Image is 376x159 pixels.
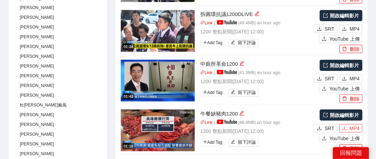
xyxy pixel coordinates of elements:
[314,124,337,133] button: downloadSRT
[217,20,237,25] img: yt_logo_rgb_light.a676ea31.png
[319,134,362,143] button: uploadYouTube 上傳
[325,125,334,132] span: SRT
[231,40,235,46] span: edit
[340,45,362,53] button: delete刪除
[320,10,362,21] a: 開啟編輯影片
[342,26,347,32] span: download
[320,60,362,71] a: 開啟編輯影片
[228,89,259,97] button: edit留下評論
[123,143,134,149] div: 01:18
[333,147,369,159] div: 回報問題
[322,136,327,142] span: upload
[317,26,322,32] span: download
[339,25,362,33] button: downloadMP4
[342,47,347,52] span: delete
[17,140,57,148] span: [PERSON_NAME]
[228,39,259,47] button: edit留下評論
[329,85,360,93] span: YouTube 上傳
[342,96,347,102] span: delete
[239,110,244,118] div: 編輯
[314,74,337,83] button: downloadSRT
[200,21,205,25] span: link
[200,119,312,126] p: | | 48.8 MB | an hour ago
[323,113,328,118] span: export
[317,76,322,82] span: download
[319,35,362,43] button: uploadYouTube 上傳
[17,150,57,158] span: [PERSON_NAME]
[339,74,362,83] button: downloadMP4
[200,78,312,85] p: 1200 整點新聞 ( [DATE] 12:00 )
[325,75,334,82] span: SRT
[322,37,327,42] span: upload
[217,120,237,124] img: yt_logo_rgb_light.a676ea31.png
[325,25,334,33] span: SRT
[350,75,360,82] span: MP4
[121,10,195,52] img: 8e026d0d-c032-4dde-9565-83991f09afd3.jpg
[17,111,57,119] span: [PERSON_NAME]
[239,61,244,66] span: edit
[17,92,57,99] span: [PERSON_NAME]
[323,13,328,18] span: export
[342,126,347,132] span: download
[200,28,312,35] p: 1200 整點新聞 ( [DATE] 12:00 )
[17,4,57,11] span: [PERSON_NAME]
[200,138,225,146] span: Add Tag
[231,140,235,145] span: edit
[200,120,213,125] a: linkLink
[17,130,57,138] span: [PERSON_NAME]
[339,124,362,133] button: downloadMP4
[319,85,362,93] button: uploadYouTube 上傳
[200,39,225,47] span: Add Tag
[254,10,260,18] div: 編輯
[340,95,362,103] button: delete刪除
[17,72,57,80] span: [PERSON_NAME]
[17,14,57,21] span: [PERSON_NAME]
[200,120,205,125] span: link
[123,44,134,50] div: 01:24
[200,10,312,18] div: 拆圓環抗議1200DLIVE
[17,121,57,128] span: [PERSON_NAME]
[17,62,57,70] span: [PERSON_NAME]
[203,140,207,144] span: plus
[200,89,225,96] span: Add Tag
[121,60,195,102] img: 7827eb61-5afb-4e81-95f5-1546cc3fa535.jpg
[350,25,360,33] span: MP4
[228,139,259,146] button: edit留下評論
[200,70,205,75] span: link
[239,60,244,68] div: 編輯
[342,76,347,82] span: download
[254,11,260,16] span: edit
[329,135,360,142] span: YouTube 上傳
[231,90,235,95] span: edit
[17,23,57,31] span: [PERSON_NAME]
[239,111,244,116] span: edit
[200,60,312,68] div: 中廁所革命1200
[340,144,362,153] button: delete刪除
[350,125,360,132] span: MP4
[121,110,195,151] img: 04e84bf3-3fc1-4176-b2d3-48f4e6896505.jpg
[17,82,57,89] span: [PERSON_NAME]
[200,20,312,27] p: | | 49.4 MB | an hour ago
[317,126,322,132] span: download
[200,127,312,135] p: 1200 整點新聞 ( [DATE] 12:00 )
[123,94,134,100] div: 01:42
[17,43,57,50] span: [PERSON_NAME]
[17,101,69,109] span: 杜[PERSON_NAME]颱風
[329,35,360,43] span: YouTube 上傳
[323,63,328,68] span: export
[342,146,347,152] span: delete
[200,110,312,118] div: 午餐缺豬肉1200
[17,53,57,60] span: [PERSON_NAME]
[314,25,337,33] button: downloadSRT
[203,90,207,94] span: plus
[200,21,213,25] a: linkLink
[200,70,312,77] p: | | 41.3 MB | an hour ago
[17,33,57,41] span: [PERSON_NAME]
[217,70,237,74] img: yt_logo_rgb_light.a676ea31.png
[200,70,213,75] a: linkLink
[322,86,327,92] span: upload
[320,110,362,121] a: 開啟編輯影片
[203,40,207,45] span: plus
